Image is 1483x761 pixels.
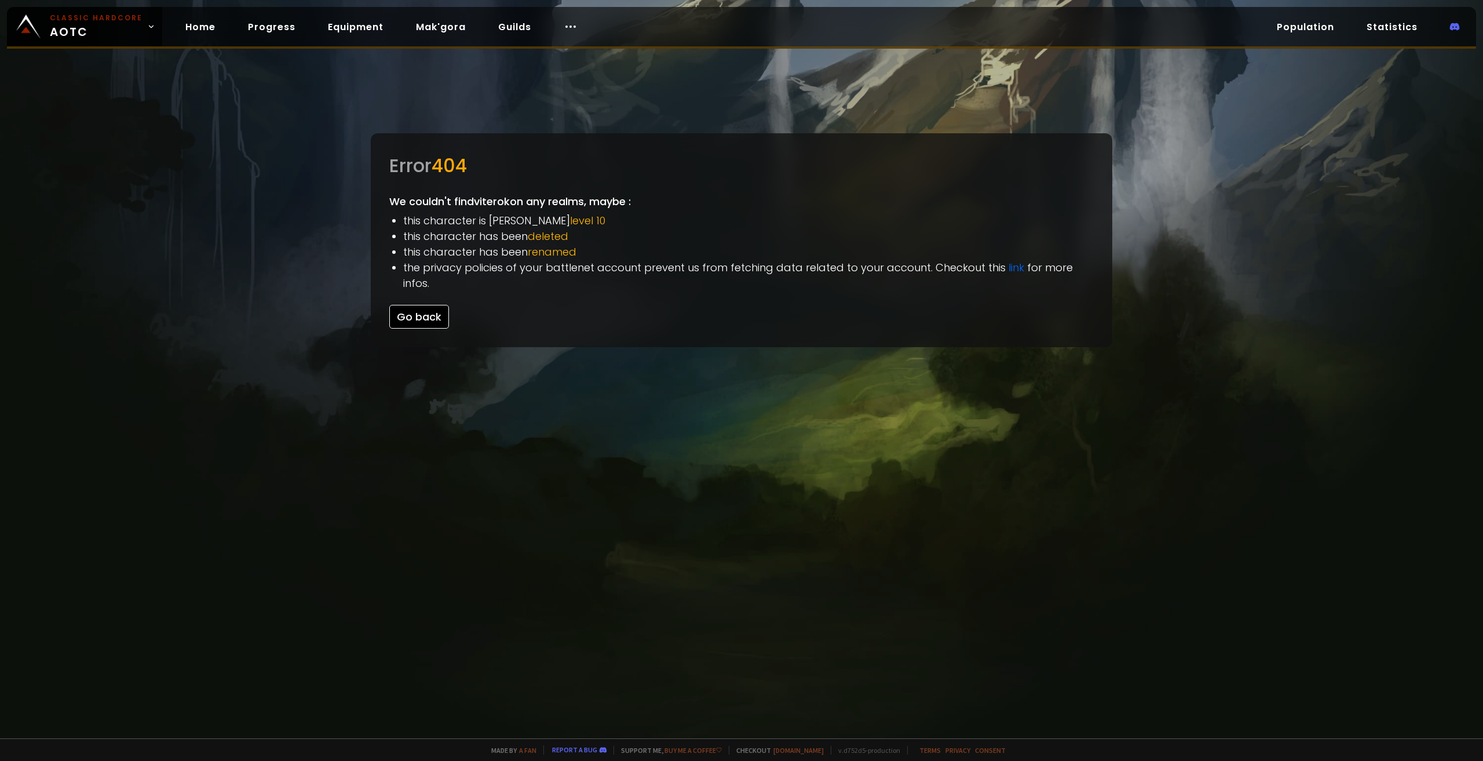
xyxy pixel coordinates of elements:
a: Population [1268,15,1343,39]
a: [DOMAIN_NAME] [773,746,824,755]
small: Classic Hardcore [50,13,143,23]
span: Checkout [729,746,824,755]
a: Mak'gora [407,15,475,39]
a: Equipment [319,15,393,39]
li: this character is [PERSON_NAME] [403,213,1094,228]
div: We couldn't find viterok on any realms, maybe : [371,133,1112,347]
span: 404 [432,152,467,179]
a: Guilds [489,15,540,39]
span: Made by [484,746,536,755]
a: link [1009,260,1024,275]
a: Privacy [945,746,970,755]
span: deleted [528,229,568,243]
div: Error [389,152,1094,180]
span: v. d752d5 - production [831,746,900,755]
span: AOTC [50,13,143,41]
li: the privacy policies of your battlenet account prevent us from fetching data related to your acco... [403,260,1094,291]
a: Home [176,15,225,39]
span: level 10 [570,213,605,228]
button: Go back [389,305,449,329]
a: Classic HardcoreAOTC [7,7,162,46]
a: Buy me a coffee [664,746,722,755]
a: Consent [975,746,1006,755]
a: Terms [919,746,941,755]
span: Support me, [613,746,722,755]
a: Report a bug [552,745,597,754]
a: Progress [239,15,305,39]
li: this character has been [403,228,1094,244]
span: renamed [528,245,576,259]
a: a fan [519,746,536,755]
a: Statistics [1357,15,1427,39]
a: Go back [389,310,449,324]
li: this character has been [403,244,1094,260]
